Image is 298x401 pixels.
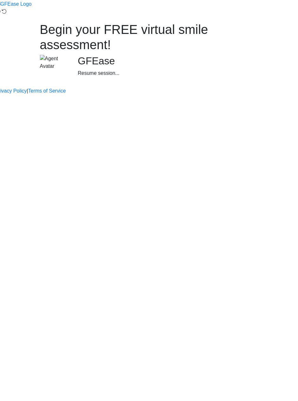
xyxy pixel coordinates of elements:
h1: Begin your FREE virtual smile assessment! [40,22,258,52]
div: Resume session... [78,69,258,77]
img: Agent Avatar [40,55,68,70]
h2: GFEase [78,55,258,67]
a: Terms of Service [28,87,66,95]
a: | [27,87,28,95]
